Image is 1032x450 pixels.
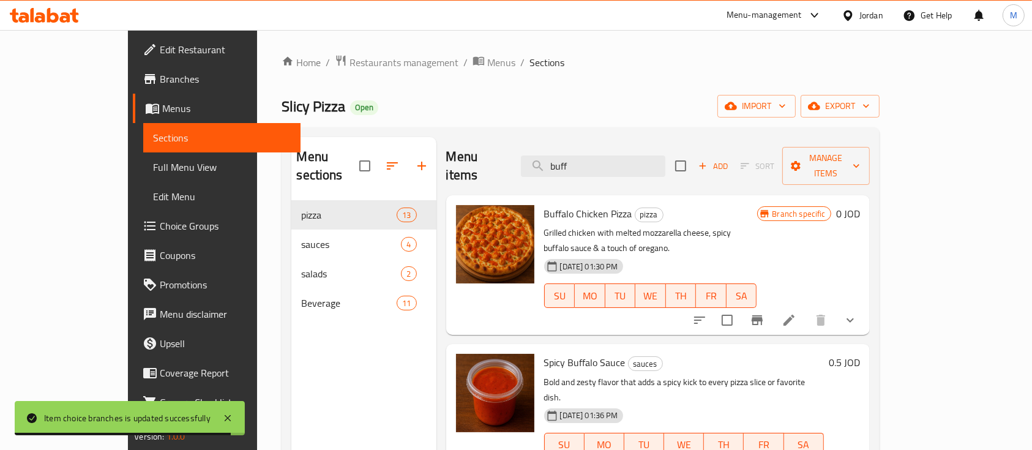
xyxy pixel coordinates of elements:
a: Restaurants management [335,54,458,70]
span: Select all sections [352,153,378,179]
button: TU [605,283,636,308]
h6: 0.5 JOD [829,354,860,371]
span: sauces [629,357,662,371]
a: Menu disclaimer [133,299,301,329]
span: Coupons [160,248,291,263]
span: Buffalo Chicken Pizza [544,204,632,223]
button: FR [696,283,727,308]
span: Choice Groups [160,219,291,233]
span: Manage items [792,151,860,181]
span: Menus [162,101,291,116]
span: pizza [301,208,397,222]
span: [DATE] 01:30 PM [555,261,623,272]
span: Add item [694,157,733,176]
span: Select section [668,153,694,179]
span: Grocery Checklist [160,395,291,410]
button: show more [836,306,865,335]
span: SA [731,287,752,305]
span: Promotions [160,277,291,292]
div: pizza13 [291,200,436,230]
span: Sections [153,130,291,145]
div: sauces [628,356,663,371]
a: Menus [133,94,301,123]
button: Manage items [782,147,870,185]
li: / [520,55,525,70]
span: pizza [635,208,663,222]
span: 1.0.0 [166,429,185,444]
div: salads2 [291,259,436,288]
a: Home [282,55,321,70]
div: Beverage11 [291,288,436,318]
span: Version: [134,429,164,444]
button: SU [544,283,575,308]
button: delete [806,306,836,335]
div: items [401,266,416,281]
span: [DATE] 01:36 PM [555,410,623,421]
nav: breadcrumb [282,54,879,70]
h6: 0 JOD [836,205,860,222]
button: Add [694,157,733,176]
span: Spicy Buffalo Sauce [544,353,626,372]
span: Sections [529,55,564,70]
p: Bold and zesty flavor that adds a spicy kick to every pizza slice or favorite dish. [544,375,824,405]
span: Full Menu View [153,160,291,174]
span: Restaurants management [350,55,458,70]
nav: Menu sections [291,195,436,323]
button: sort-choices [685,306,714,335]
li: / [463,55,468,70]
h2: Menu sections [296,148,359,184]
div: sauces [301,237,401,252]
a: Edit menu item [782,313,796,328]
span: Slicy Pizza [282,92,345,120]
span: Beverage [301,296,397,310]
span: 11 [397,298,416,309]
span: salads [301,266,401,281]
span: 4 [402,239,416,250]
div: items [397,296,416,310]
img: Buffalo Chicken Pizza [456,205,534,283]
button: TH [666,283,697,308]
a: Sections [143,123,301,152]
span: TU [610,287,631,305]
div: pizza [635,208,664,222]
a: Full Menu View [143,152,301,182]
a: Edit Menu [143,182,301,211]
span: export [810,99,870,114]
span: Branches [160,72,291,86]
span: Edit Menu [153,189,291,204]
span: import [727,99,786,114]
div: items [397,208,416,222]
button: MO [575,283,605,308]
span: MO [580,287,600,305]
span: Select section first [733,157,782,176]
span: Branch specific [768,208,831,220]
div: Menu-management [727,8,802,23]
div: Jordan [859,9,883,22]
button: export [801,95,880,118]
div: items [401,237,416,252]
button: import [717,95,796,118]
span: FR [701,287,722,305]
a: Edit Restaurant [133,35,301,64]
h2: Menu items [446,148,507,184]
a: Coupons [133,241,301,270]
a: Coverage Report [133,358,301,388]
span: Coverage Report [160,366,291,380]
a: Menus [473,54,515,70]
a: Promotions [133,270,301,299]
span: Add [697,159,730,173]
span: M [1010,9,1017,22]
img: Spicy Buffalo Sauce [456,354,534,432]
svg: Show Choices [843,313,858,328]
button: SA [727,283,757,308]
a: Branches [133,64,301,94]
span: TH [671,287,692,305]
span: Menu disclaimer [160,307,291,321]
input: search [521,156,665,177]
span: Sort sections [378,151,407,181]
div: Open [350,100,378,115]
div: Item choice branches is updated successfully [44,411,211,425]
